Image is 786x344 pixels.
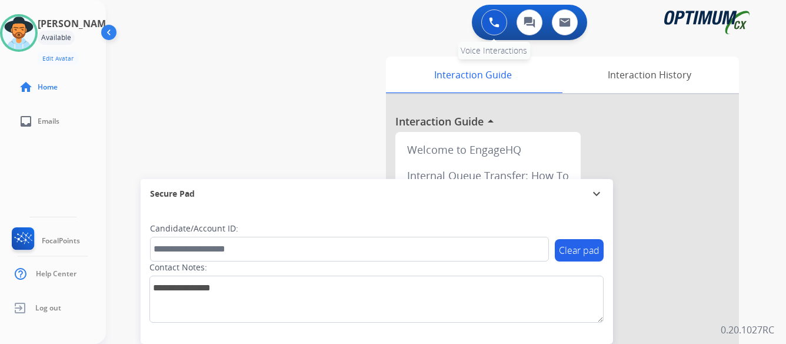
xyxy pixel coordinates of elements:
[42,236,80,246] span: FocalPoints
[35,303,61,313] span: Log out
[38,117,59,126] span: Emails
[38,52,78,65] button: Edit Avatar
[9,227,80,254] a: FocalPoints
[555,239,604,262] button: Clear pad
[149,262,207,273] label: Contact Notes:
[19,114,33,128] mat-icon: inbox
[38,31,75,45] div: Available
[721,323,774,337] p: 0.20.1027RC
[38,82,58,92] span: Home
[150,188,195,200] span: Secure Pad
[400,163,576,188] div: Internal Queue Transfer: How To
[461,45,527,56] span: Voice Interactions
[36,269,76,279] span: Help Center
[2,16,35,49] img: avatar
[559,57,739,93] div: Interaction History
[150,223,238,234] label: Candidate/Account ID:
[38,16,114,31] h3: [PERSON_NAME]
[589,187,604,201] mat-icon: expand_more
[400,137,576,163] div: Welcome to EngageHQ
[19,80,33,94] mat-icon: home
[386,57,559,93] div: Interaction Guide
